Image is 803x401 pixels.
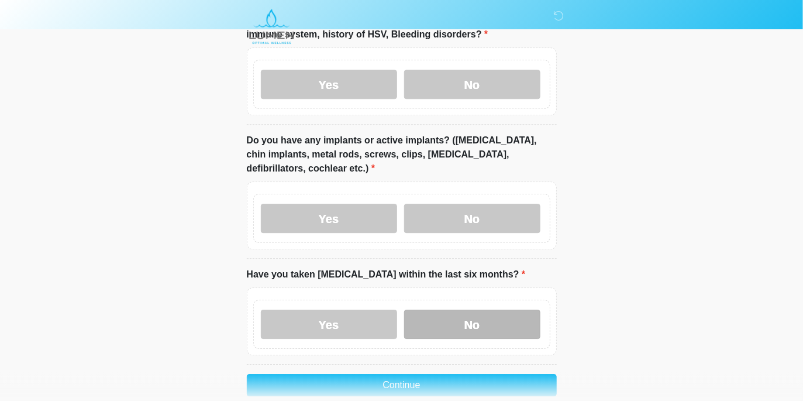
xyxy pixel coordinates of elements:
[235,9,308,44] img: LUMEN Optimal Wellness Logo
[261,310,397,339] label: Yes
[261,204,397,233] label: Yes
[247,268,526,282] label: Have you taken [MEDICAL_DATA] within the last six months?
[404,310,540,339] label: No
[404,204,540,233] label: No
[247,133,557,176] label: Do you have any implants or active implants? ([MEDICAL_DATA], chin implants, metal rods, screws, ...
[261,70,397,99] label: Yes
[247,374,557,396] button: Continue
[404,70,540,99] label: No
